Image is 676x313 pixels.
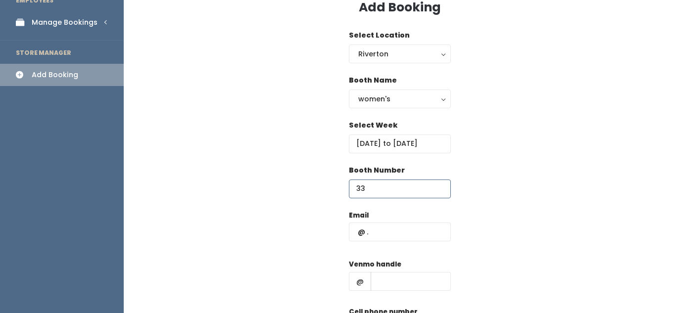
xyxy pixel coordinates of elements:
[359,0,441,14] h3: Add Booking
[349,134,451,153] input: Select week
[349,260,401,269] label: Venmo handle
[349,165,405,176] label: Booth Number
[32,70,78,80] div: Add Booking
[349,45,451,63] button: Riverton
[349,223,451,241] input: @ .
[358,93,441,104] div: women's
[349,89,451,108] button: women's
[349,75,397,86] label: Booth Name
[349,120,397,131] label: Select Week
[349,272,371,291] span: @
[349,211,369,221] label: Email
[349,30,410,41] label: Select Location
[32,17,97,28] div: Manage Bookings
[358,48,441,59] div: Riverton
[349,179,451,198] input: Booth Number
